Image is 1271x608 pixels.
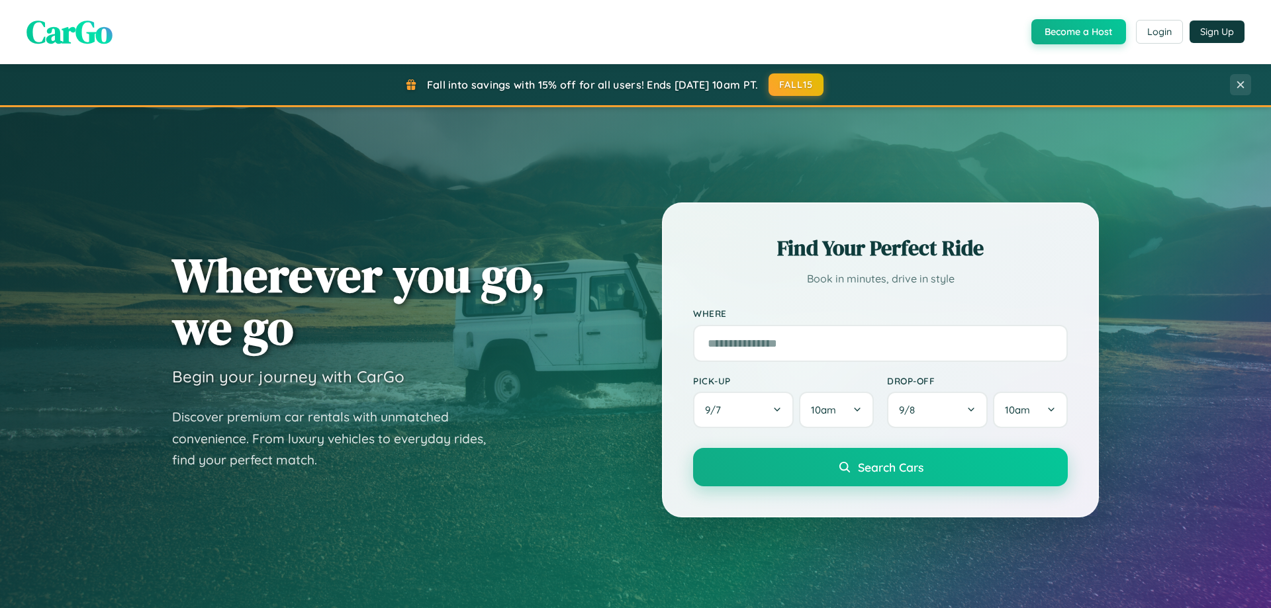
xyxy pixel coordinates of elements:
[887,375,1068,386] label: Drop-off
[1136,20,1183,44] button: Login
[899,404,921,416] span: 9 / 8
[858,460,923,474] span: Search Cars
[693,308,1068,320] label: Where
[769,73,824,96] button: FALL15
[1031,19,1126,44] button: Become a Host
[693,392,794,428] button: 9/7
[26,10,113,54] span: CarGo
[1190,21,1245,43] button: Sign Up
[693,375,874,386] label: Pick-up
[811,404,836,416] span: 10am
[887,392,988,428] button: 9/8
[993,392,1068,428] button: 10am
[705,404,728,416] span: 9 / 7
[172,367,404,386] h3: Begin your journey with CarGo
[172,406,503,471] p: Discover premium car rentals with unmatched convenience. From luxury vehicles to everyday rides, ...
[172,249,545,353] h1: Wherever you go, we go
[693,448,1068,486] button: Search Cars
[693,269,1068,288] p: Book in minutes, drive in style
[427,78,759,91] span: Fall into savings with 15% off for all users! Ends [DATE] 10am PT.
[799,392,874,428] button: 10am
[1005,404,1030,416] span: 10am
[693,234,1068,263] h2: Find Your Perfect Ride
